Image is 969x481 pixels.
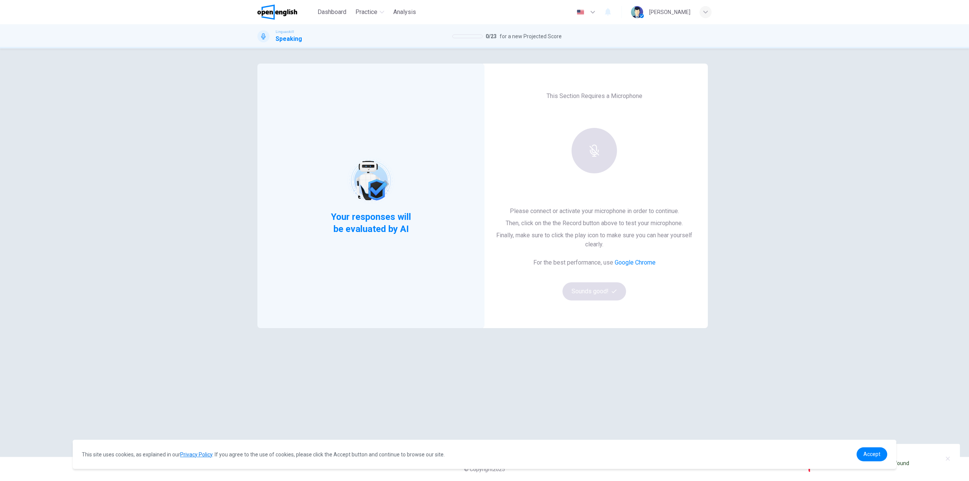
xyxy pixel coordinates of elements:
[393,8,416,17] span: Analysis
[493,219,696,228] p: Then, click on the the Record button above to test your microphone.
[276,34,302,44] h1: Speaking
[486,32,497,41] span: 0 / 23
[493,231,696,249] p: Finally, make sure to click the play icon to make sure you can hear yourself clearly.
[547,92,642,101] h6: This Section Requires a Microphone
[347,157,395,205] img: robot icon
[73,440,896,469] div: cookieconsent
[257,5,315,20] a: OpenEnglish logo
[615,259,656,266] a: Google Chrome
[863,451,880,457] span: Accept
[500,32,562,41] span: for a new Projected Score
[857,447,887,461] a: dismiss cookie message
[631,6,643,18] img: Profile picture
[318,8,346,17] span: Dashboard
[325,211,417,235] span: Your responses will be evaluated by AI
[352,5,387,19] button: Practice
[533,258,656,267] h6: For the best performance, use
[315,5,349,19] button: Dashboard
[390,5,419,19] button: Analysis
[180,451,212,458] a: Privacy Policy
[82,451,445,458] span: This site uses cookies, as explained in our . If you agree to the use of cookies, please click th...
[257,5,297,20] img: OpenEnglish logo
[493,207,696,216] p: Please connect or activate your microphone in order to continue.
[576,9,585,15] img: en
[276,29,294,34] span: Linguaskill
[464,466,505,472] span: © Copyright 2025
[355,8,377,17] span: Practice
[649,8,690,17] div: [PERSON_NAME]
